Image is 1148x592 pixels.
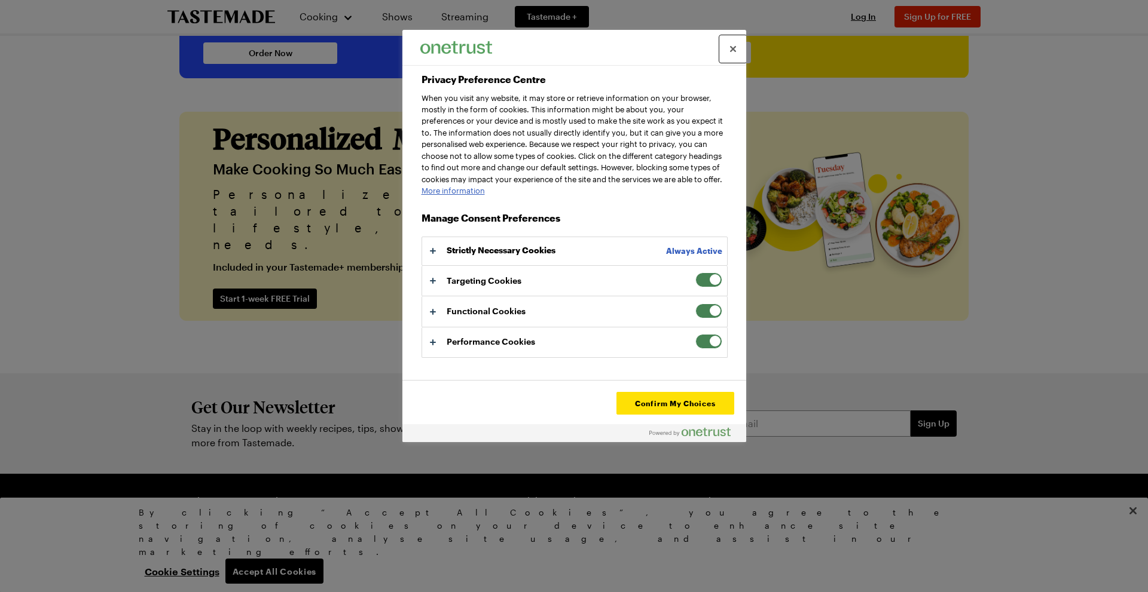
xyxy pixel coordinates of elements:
[422,186,485,195] a: More information about your privacy, opens in a new tab
[420,36,492,60] div: Company Logo
[720,36,746,62] button: Close
[422,72,728,87] h2: Privacy Preference Centre
[649,427,731,437] img: Powered by OneTrust Opens in a new Tab
[402,30,746,442] div: Preference center
[422,93,728,197] div: When you visit any website, it may store or retrieve information on your browser, mostly in the f...
[649,427,740,442] a: Powered by OneTrust Opens in a new Tab
[616,392,734,415] button: Confirm My Choices
[420,41,492,54] img: Company Logo
[422,212,728,231] h3: Manage Consent Preferences
[402,30,746,442] div: Privacy Preference Centre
